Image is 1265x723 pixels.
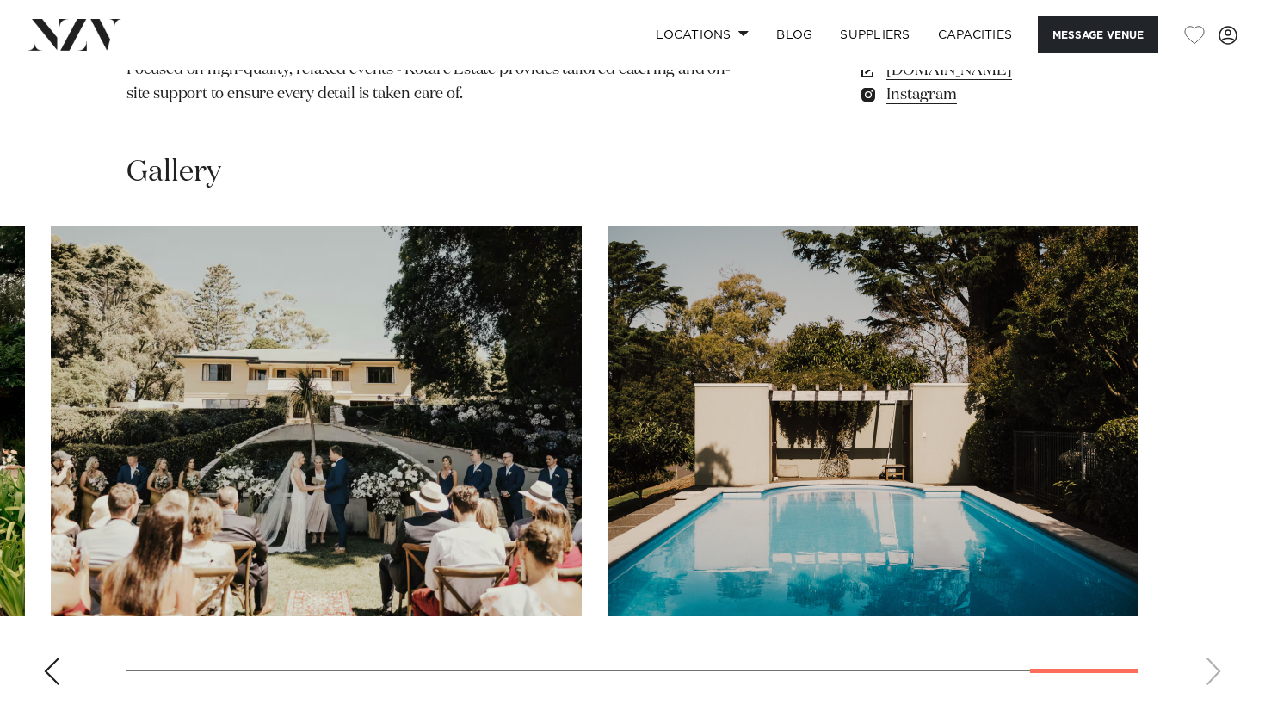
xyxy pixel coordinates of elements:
a: [DOMAIN_NAME] [858,59,1138,83]
a: Locations [642,16,762,53]
swiper-slide: 16 / 17 [51,226,582,616]
swiper-slide: 17 / 17 [608,226,1138,616]
a: Capacities [924,16,1027,53]
a: BLOG [762,16,826,53]
img: nzv-logo.png [28,19,121,50]
a: SUPPLIERS [826,16,923,53]
a: Instagram [858,83,1138,107]
h2: Gallery [126,153,221,192]
button: Message Venue [1038,16,1158,53]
